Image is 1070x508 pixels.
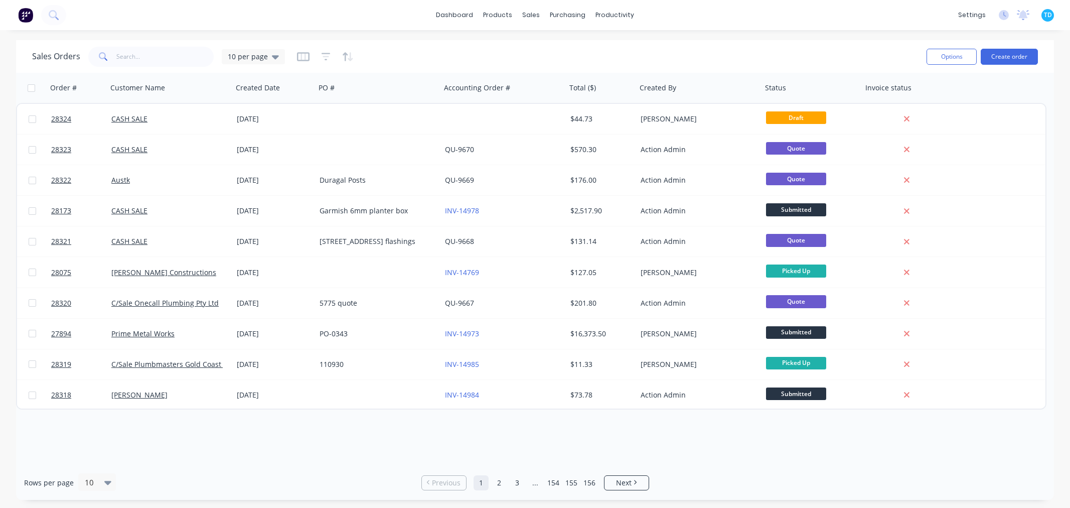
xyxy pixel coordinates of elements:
input: Search... [116,47,214,67]
span: 28321 [51,236,71,246]
a: QU-9669 [445,175,474,185]
button: Create order [981,49,1038,65]
a: Page 156 [582,475,597,490]
a: [PERSON_NAME] [111,390,168,400]
span: 28324 [51,114,71,124]
span: Previous [432,478,461,488]
div: Action Admin [641,298,752,308]
div: Action Admin [641,175,752,185]
span: Draft [766,111,826,124]
div: [DATE] [237,390,312,400]
a: QU-9667 [445,298,474,308]
div: $131.14 [570,236,630,246]
span: Next [616,478,632,488]
div: Total ($) [569,83,596,93]
div: $16,373.50 [570,329,630,339]
a: 28320 [51,288,111,318]
div: products [478,8,517,23]
a: 28319 [51,349,111,379]
a: Page 2 [492,475,507,490]
div: purchasing [545,8,590,23]
a: Jump forward [528,475,543,490]
div: Action Admin [641,206,752,216]
div: 5775 quote [320,298,431,308]
a: QU-9668 [445,236,474,246]
a: 28322 [51,165,111,195]
img: Factory [18,8,33,23]
a: INV-14973 [445,329,479,338]
div: Created Date [236,83,280,93]
span: 10 per page [228,51,268,62]
a: C/Sale Plumbmasters Gold Coast Pty Ltd [111,359,246,369]
div: Accounting Order # [444,83,510,93]
div: settings [953,8,991,23]
div: Created By [640,83,676,93]
a: Page 155 [564,475,579,490]
span: 28075 [51,268,71,278]
a: CASH SALE [111,145,147,154]
div: Order # [50,83,77,93]
div: $201.80 [570,298,630,308]
div: [DATE] [237,268,312,278]
a: 28318 [51,380,111,410]
a: INV-14978 [445,206,479,215]
div: Duragal Posts [320,175,431,185]
a: QU-9670 [445,145,474,154]
h1: Sales Orders [32,52,80,61]
span: Picked Up [766,357,826,369]
div: [DATE] [237,236,312,246]
a: Next page [604,478,649,488]
div: [DATE] [237,206,312,216]
div: PO # [319,83,335,93]
span: 28319 [51,359,71,369]
span: Submitted [766,326,826,339]
div: Garmish 6mm planter box [320,206,431,216]
span: Submitted [766,203,826,216]
div: [PERSON_NAME] [641,268,752,278]
div: [DATE] [237,145,312,155]
a: 28173 [51,196,111,226]
span: 28173 [51,206,71,216]
span: Picked Up [766,265,826,277]
a: INV-14985 [445,359,479,369]
span: 28318 [51,390,71,400]
div: $176.00 [570,175,630,185]
a: CASH SALE [111,206,147,215]
span: 28323 [51,145,71,155]
div: $44.73 [570,114,630,124]
ul: Pagination [417,475,653,490]
a: 28075 [51,258,111,288]
a: CASH SALE [111,236,147,246]
span: Quote [766,234,826,246]
div: $73.78 [570,390,630,400]
span: 27894 [51,329,71,339]
a: CASH SALE [111,114,147,123]
span: 28320 [51,298,71,308]
div: $11.33 [570,359,630,369]
div: Status [765,83,786,93]
a: Page 1 is your current page [474,475,489,490]
div: [DATE] [237,329,312,339]
div: Action Admin [641,236,752,246]
span: Quote [766,142,826,155]
span: Quote [766,173,826,185]
a: dashboard [431,8,478,23]
a: Page 154 [546,475,561,490]
a: INV-14769 [445,268,479,277]
a: 28321 [51,226,111,257]
div: [PERSON_NAME] [641,114,752,124]
a: Austk [111,175,130,185]
a: 28324 [51,104,111,134]
div: [DATE] [237,298,312,308]
div: $127.05 [570,268,630,278]
div: Customer Name [110,83,165,93]
a: [PERSON_NAME] Constructions [111,268,216,277]
div: sales [517,8,545,23]
div: [DATE] [237,175,312,185]
a: 27894 [51,319,111,349]
span: Rows per page [24,478,74,488]
span: Submitted [766,388,826,400]
div: [DATE] [237,359,312,369]
a: Page 3 [510,475,525,490]
div: [DATE] [237,114,312,124]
